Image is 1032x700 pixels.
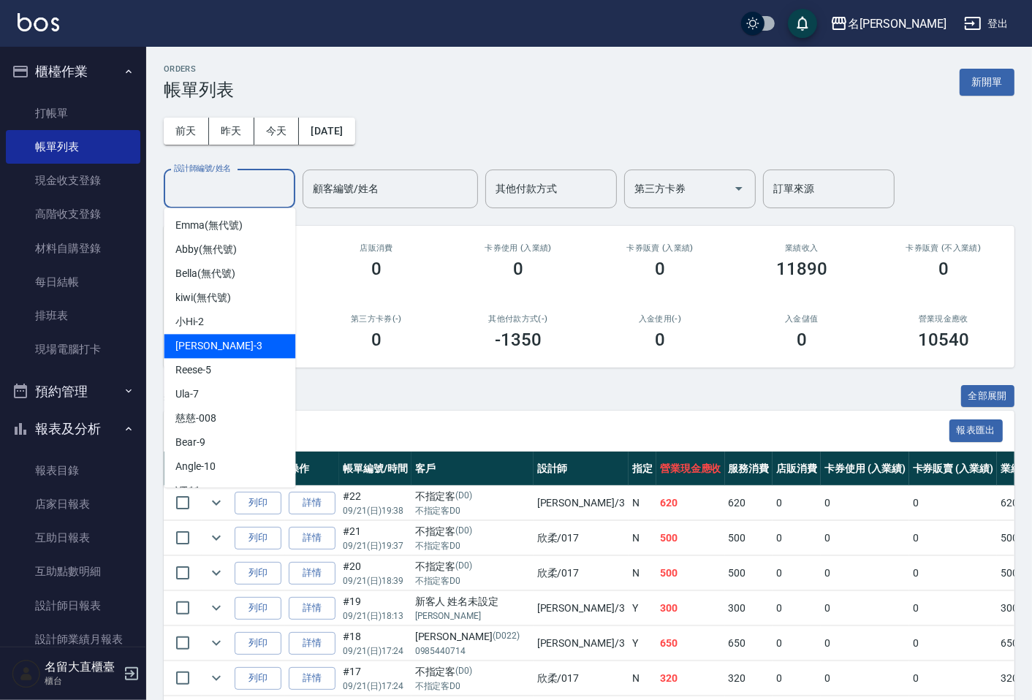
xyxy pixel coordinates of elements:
div: 新客人 姓名未設定 [415,594,530,609]
p: 09/21 (日) 18:39 [343,574,408,587]
span: Emma (無代號) [175,218,243,233]
td: 0 [821,521,909,555]
button: 櫃檯作業 [6,53,140,91]
td: 0 [821,626,909,661]
td: N [629,486,656,520]
button: [DATE] [299,118,354,145]
td: 500 [656,556,725,590]
h2: 業績收入 [748,243,855,253]
td: 0 [821,486,909,520]
div: [PERSON_NAME] [415,629,530,644]
td: Y [629,591,656,625]
h2: 卡券使用 (入業績) [465,243,572,253]
td: [PERSON_NAME] /3 [534,626,629,661]
td: #21 [339,521,411,555]
td: 500 [725,556,773,590]
td: [PERSON_NAME] /3 [534,591,629,625]
td: 0 [821,591,909,625]
h3: 0 [797,330,807,350]
td: 300 [656,591,725,625]
img: Person [12,659,41,688]
a: 詳情 [289,667,335,690]
h2: 卡券販賣 (入業績) [607,243,713,253]
button: 報表匯出 [949,419,1003,442]
a: 新開單 [960,75,1014,88]
td: 0 [909,591,998,625]
td: 0 [909,486,998,520]
span: Abby (無代號) [175,242,237,257]
p: [PERSON_NAME] [415,609,530,623]
a: 詳情 [289,562,335,585]
a: 高階收支登錄 [6,197,140,231]
h2: 營業現金應收 [890,314,997,324]
th: 設計師 [534,452,629,486]
td: 欣柔 /017 [534,556,629,590]
p: 09/21 (日) 19:38 [343,504,408,517]
button: 名[PERSON_NAME] [824,9,952,39]
button: 列印 [235,527,281,549]
h2: 入金使用(-) [607,314,713,324]
td: #19 [339,591,411,625]
td: 500 [725,521,773,555]
h3: 0 [938,259,949,279]
div: 不指定客 [415,524,530,539]
td: 620 [656,486,725,520]
button: 預約管理 [6,373,140,411]
span: Ula -7 [175,387,199,402]
th: 卡券販賣 (入業績) [909,452,998,486]
td: 500 [656,521,725,555]
td: 320 [656,661,725,696]
a: 報表匯出 [949,423,1003,437]
a: 每日結帳 [6,265,140,299]
th: 店販消費 [773,452,821,486]
td: 欣柔 /017 [534,521,629,555]
p: 不指定客D0 [415,680,530,693]
span: 慈慈 -008 [175,411,216,426]
td: 欣柔 /017 [534,661,629,696]
td: 320 [725,661,773,696]
td: 0 [773,626,821,661]
a: 材料自購登錄 [6,232,140,265]
h2: 卡券販賣 (不入業績) [890,243,997,253]
a: 現場電腦打卡 [6,332,140,366]
a: 排班表 [6,299,140,332]
span: Bella (無代號) [175,266,235,281]
p: (D022) [493,629,520,644]
td: 650 [656,626,725,661]
h2: 入金儲值 [748,314,855,324]
p: 09/21 (日) 18:13 [343,609,408,623]
p: 09/21 (日) 17:24 [343,644,408,658]
p: 不指定客D0 [415,574,530,587]
p: (D0) [455,664,472,680]
td: 0 [909,521,998,555]
label: 設計師編號/姓名 [174,163,231,174]
button: 報表及分析 [6,410,140,448]
button: expand row [205,492,227,514]
button: 新開單 [960,69,1014,96]
span: Reese -5 [175,362,211,378]
h2: 店販消費 [323,243,430,253]
a: 現金收支登錄 [6,164,140,197]
a: 設計師日報表 [6,589,140,623]
div: 名[PERSON_NAME] [848,15,946,33]
span: Angle -10 [175,459,216,474]
p: 09/21 (日) 17:24 [343,680,408,693]
button: save [788,9,817,38]
div: 不指定客 [415,559,530,574]
button: 列印 [235,562,281,585]
td: N [629,661,656,696]
p: (D0) [455,489,472,504]
td: #20 [339,556,411,590]
span: 小Hi -2 [175,314,204,330]
a: 互助點數明細 [6,555,140,588]
a: 詳情 [289,492,335,514]
p: 櫃台 [45,674,119,688]
th: 操作 [285,452,339,486]
td: N [629,556,656,590]
td: Y [629,626,656,661]
img: Logo [18,13,59,31]
button: 昨天 [209,118,254,145]
p: (D0) [455,559,472,574]
td: N [629,521,656,555]
td: #22 [339,486,411,520]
